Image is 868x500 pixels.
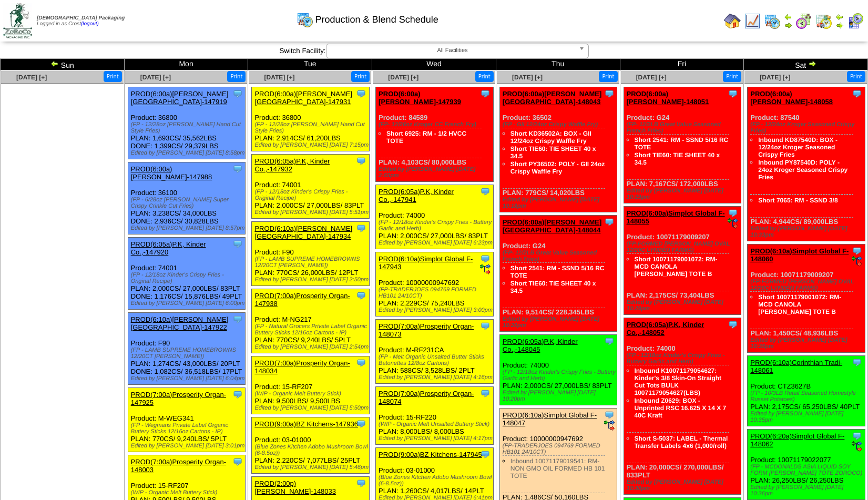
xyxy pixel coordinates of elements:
[3,3,32,38] img: zoroco-logo-small.webp
[131,197,245,209] div: (FP - 6/28oz [PERSON_NAME] Super Crispy Crinkle Cut Fries)
[728,319,738,330] img: Tooltip
[604,336,615,346] img: Tooltip
[254,359,350,375] a: PROD(7:00a)Prosperity Organ-148034
[503,390,617,402] div: Edited by [PERSON_NAME] [DATE] 10:20pm
[627,209,725,225] a: PROD(6:00a)Simplot Global F-148055
[379,354,493,366] div: (FP - Melt Organic Unsalted Butter Sticks Batonettes 12/8oz Cartons)
[744,13,761,29] img: line_graph.gif
[503,197,617,209] div: Edited by [PERSON_NAME] [DATE] 10:18pm
[254,157,330,173] a: PROD(6:05a)P.K, Kinder Co.,-147932
[784,21,792,29] img: arrowright.gif
[627,121,741,134] div: (FP- 12/2LB Great Value Seasoned French Fries)
[131,347,245,360] div: (FP - LAMB SUPREME HOMEBROWNS 12/20CT [PERSON_NAME])
[627,188,741,200] div: Edited by [PERSON_NAME] [DATE] 10:29pm
[37,15,125,21] span: [DEMOGRAPHIC_DATA] Packaging
[264,74,295,81] a: [DATE] [+]
[297,11,313,28] img: calendarprod.gif
[750,484,864,497] div: Edited by [PERSON_NAME] [DATE] 10:36pm
[835,21,844,29] img: arrowright.gif
[847,71,865,82] button: Print
[379,390,474,405] a: PROD(7:00a)Prosperity Organ-148074
[480,186,491,197] img: Tooltip
[379,188,454,203] a: PROD(6:05a)P.K, Kinder Co.,-147941
[635,151,720,166] a: Short TIE60: TIE SHEET 40 x 34.5
[728,218,738,229] img: ediSmall.gif
[852,441,862,452] img: ediSmall.gif
[254,277,369,283] div: Edited by [PERSON_NAME] [DATE] 2:50pm
[852,431,862,441] img: Tooltip
[372,59,496,70] td: Wed
[131,458,226,474] a: PROD(7:00a)Prosperity Organ-148003
[232,239,243,249] img: Tooltip
[128,87,245,159] div: Product: 36800 PLAN: 1,693CS / 35,562LBS DONE: 1,399CS / 29,379LBS
[510,280,596,294] a: Short TIE60: TIE SHEET 40 x 34.5
[128,388,245,452] div: Product: M-WEG341 PLAN: 770CS / 9,240LBS / 5PLT
[475,71,494,82] button: Print
[124,59,248,70] td: Mon
[480,264,491,274] img: ediSmall.gif
[379,219,493,232] div: (FP - 12/18oz Kinder's Crispy Fries - Buttery Garlic and Herb)
[499,216,617,332] div: Product: G24 PLAN: 9,514CS / 228,345LBS
[131,225,245,231] div: Edited by [PERSON_NAME] [DATE] 8:57pm
[356,223,366,233] img: Tooltip
[635,256,718,278] a: Short 10071179001072: RM-MCD CANOLA [PERSON_NAME] TOTE B
[503,369,617,382] div: (FP - 12/18oz Kinder's Crispy Fries - Buttery Garlic and Herb)
[760,74,790,81] span: [DATE] [+]
[50,59,59,68] img: arrowleft.gif
[379,435,493,442] div: Edited by [PERSON_NAME] [DATE] 4:17pm
[627,90,709,106] a: PROD(6:00a)[PERSON_NAME]-148051
[232,88,243,99] img: Tooltip
[627,352,741,365] div: (FP - 12/18oz Kinder's Crispy Fries - Buttery Garlic and Herb)
[599,71,617,82] button: Print
[388,74,418,81] a: [DATE] [+]
[499,87,617,212] div: Product: 36502 PLAN: 779CS / 14,020LBS
[248,59,372,70] td: Tue
[510,145,596,160] a: Short TIE60: TIE SHEET 40 x 34.5
[315,14,438,25] span: Production & Blend Schedule
[131,489,245,496] div: (WIP - Organic Melt Buttery Stick)
[750,279,864,291] div: (FP-FORMED [PERSON_NAME] OVAL 12/20C LYNDEN FARMS)
[254,464,369,471] div: Edited by [PERSON_NAME] [DATE] 5:46pm
[379,474,493,487] div: (Blue Zones Kitchen Adobo Mushroom Bowl (6-8.5oz))
[624,87,741,203] div: Product: G24 PLAN: 7,167CS / 172,000LBS
[784,13,792,21] img: arrowleft.gif
[379,322,474,338] a: PROD(7:00a)Prosperity Organ-148073
[750,121,864,134] div: (FP - 12/24oz Kroger Seasoned Crispy Fries)
[356,156,366,166] img: Tooltip
[379,166,493,179] div: Edited by [PERSON_NAME] [DATE] 2:55pm
[604,420,615,431] img: ediSmall.gif
[627,241,741,253] div: (FP-FORMED [PERSON_NAME] OVAL 12/20C LYNDEN FARMS)
[480,88,491,99] img: Tooltip
[379,90,461,106] a: PROD(6:00a)[PERSON_NAME]-147939
[252,87,369,151] div: Product: 36800 PLAN: 2,914CS / 61,200LBS
[128,313,245,385] div: Product: F90 PLAN: 1,274CS / 43,000LBS / 20PLT DONE: 1,082CS / 36,518LBS / 17PLT
[356,290,366,301] img: Tooltip
[254,209,369,216] div: Edited by [PERSON_NAME] [DATE] 5:51pm
[252,417,369,474] div: Product: 03-01000 PLAN: 2,220CS / 7,077LBS / 25PLT
[635,435,728,450] a: Short S-5037: LABEL - Thermal Transfer Labels 4x6 (1,000/roll)
[750,337,864,350] div: Edited by [PERSON_NAME] [DATE] 10:35pm
[852,88,862,99] img: Tooltip
[512,74,543,81] a: [DATE] [+]
[636,74,667,81] a: [DATE] [+]
[480,321,491,331] img: Tooltip
[503,443,617,455] div: (FP-TRADERJOES 094769 FORMED HB101 24/10CT)
[764,13,781,29] img: calendarprod.gif
[503,411,597,427] a: PROD(6:10a)Simplot Global F-148047
[131,165,212,181] a: PROD(6:00a)[PERSON_NAME]-147988
[232,389,243,400] img: Tooltip
[750,90,833,106] a: PROD(6:00a)[PERSON_NAME]-148058
[254,292,350,308] a: PROD(7:00a)Prosperity Organ-147938
[635,367,722,396] a: Inbound K10071179054627: Kinder's 3/8 Skin-On Straight Cut Tots BULK 10071179054627(LBS)
[254,405,369,411] div: Edited by [PERSON_NAME] [DATE] 5:50pm
[852,256,862,267] img: ediSmall.gif
[254,189,369,201] div: (FP - 12/18oz Kinder's Crispy Fries - Original Recipe)
[728,88,738,99] img: Tooltip
[624,207,741,315] div: Product: 10071179009207 PLAN: 2,175CS / 73,404LBS
[496,59,620,70] td: Thu
[37,15,125,27] span: Logged in as Crost
[748,356,865,426] div: Product: CTZ3627B PLAN: 2,175CS / 65,250LBS / 40PLT
[254,444,369,456] div: (Blue Zones Kitchen Adobo Mushroom Bowl (6-8.5oz))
